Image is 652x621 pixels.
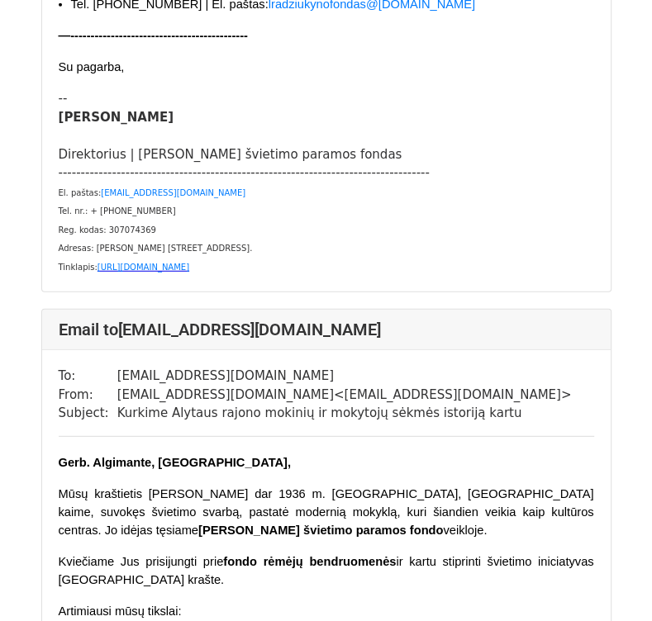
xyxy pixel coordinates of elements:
[59,206,176,216] font: Tel. nr.: + [PHONE_NUMBER]
[59,145,594,164] div: Direktorius | [PERSON_NAME] švietimo paramos fondas
[59,110,174,125] b: [PERSON_NAME]
[59,188,246,197] font: El. paštas:
[59,29,248,42] span: —----------------------------- ---------------
[117,404,572,423] td: Kurkime Alytaus rajono mokinių ir mokytojų sėkmės istoriją kartu
[59,60,125,73] span: Su pagarba,
[59,225,156,235] font: Reg. kodas: 307074369
[59,320,594,339] h4: Email to [EMAIL_ADDRESS][DOMAIN_NAME]
[223,555,396,568] b: fondo rėmėjų bendruomenės
[59,91,68,106] span: --
[101,188,245,197] a: [EMAIL_ADDRESS][DOMAIN_NAME]
[117,367,572,386] td: [EMAIL_ADDRESS][DOMAIN_NAME]
[117,386,572,405] td: [EMAIL_ADDRESS][DOMAIN_NAME] < [EMAIL_ADDRESS][DOMAIN_NAME] >
[59,404,117,423] td: Subject:
[59,263,98,272] font: Tinklapis:
[569,542,652,621] iframe: Chat Widget
[198,524,443,537] b: [PERSON_NAME] švietimo paramos fondo
[59,386,117,405] td: From:
[59,604,182,618] span: Artimiausi mūsų tikslai:
[59,456,291,469] span: Gerb. Algimante, [GEOGRAPHIC_DATA],
[59,164,594,183] div: -----------------------------------------------------------------------------------
[59,367,117,386] td: To:
[59,487,594,537] span: Mūsų kraštietis [PERSON_NAME] dar 1936 m. [GEOGRAPHIC_DATA], [GEOGRAPHIC_DATA] kaime, suvokęs švi...
[59,244,253,253] font: Adresas: [PERSON_NAME] [STREET_ADDRESS].
[59,555,594,586] span: Kviečiame Jus prisijungti prie ir kartu stiprinti švietimo iniciatyvas [GEOGRAPHIC_DATA] krašte.
[98,263,189,272] a: [URL][DOMAIN_NAME]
